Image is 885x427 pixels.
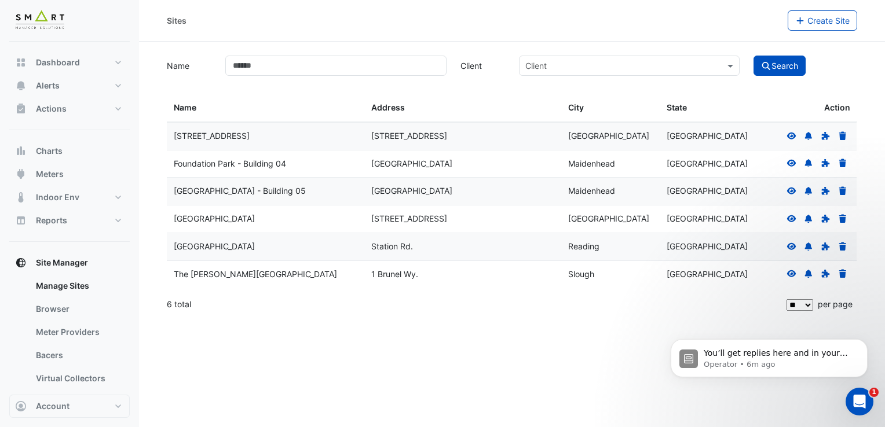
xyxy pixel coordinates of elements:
[371,157,555,171] div: [GEOGRAPHIC_DATA]
[371,212,555,226] div: [STREET_ADDRESS]
[14,296,385,308] div: Did this answer your question?
[568,130,653,143] div: [GEOGRAPHIC_DATA]
[754,56,806,76] button: Search
[371,130,555,143] div: [STREET_ADDRESS]
[370,5,391,25] div: Close
[191,307,207,330] span: 😐
[568,157,653,171] div: Maidenhead
[14,9,66,32] img: Company Logo
[9,97,130,120] button: Actions
[568,185,653,198] div: Maidenhead
[9,186,130,209] button: Indoor Env
[36,57,80,68] span: Dashboard
[36,257,88,268] span: Site Manager
[818,299,853,309] span: per page
[15,145,27,157] app-icon: Charts
[36,215,67,226] span: Reports
[653,315,885,396] iframe: Intercom notifications message
[667,157,751,171] div: [GEOGRAPHIC_DATA]
[15,57,27,68] app-icon: Dashboard
[348,5,370,27] button: Collapse window
[869,388,879,397] span: 1
[15,168,27,180] app-icon: Meters
[667,102,687,112] span: State
[27,321,130,344] a: Meter Providers
[153,345,246,354] a: Open in help center
[9,51,130,74] button: Dashboard
[838,269,848,279] a: Delete Site
[568,212,653,226] div: [GEOGRAPHIC_DATA]
[184,307,214,330] span: neutral face reaction
[667,268,751,281] div: [GEOGRAPHIC_DATA]
[838,131,848,141] a: Delete Site
[27,344,130,367] a: Bacers
[174,157,357,171] div: Foundation Park - Building 04
[667,212,751,226] div: [GEOGRAPHIC_DATA]
[838,186,848,196] a: Delete Site
[214,307,244,330] span: smiley reaction
[9,395,130,418] button: Account
[167,14,186,27] div: Sites
[160,307,177,330] span: 😞
[15,80,27,91] app-icon: Alerts
[9,74,130,97] button: Alerts
[9,209,130,232] button: Reports
[9,163,130,186] button: Meters
[27,390,130,413] a: Network Providers
[27,297,130,321] a: Browser
[371,102,405,112] span: Address
[371,240,555,253] div: Station Rd.
[9,251,130,274] button: Site Manager
[568,240,653,253] div: Reading
[788,10,858,31] button: Create Site
[174,268,357,281] div: The [PERSON_NAME][GEOGRAPHIC_DATA]
[667,185,751,198] div: [GEOGRAPHIC_DATA]
[371,185,555,198] div: [GEOGRAPHIC_DATA]
[36,103,67,115] span: Actions
[27,274,130,297] a: Manage Sites
[8,5,30,27] button: go back
[15,215,27,226] app-icon: Reports
[36,145,63,157] span: Charts
[568,102,584,112] span: City
[36,400,70,412] span: Account
[174,240,357,253] div: [GEOGRAPHIC_DATA]
[667,240,751,253] div: [GEOGRAPHIC_DATA]
[36,168,64,180] span: Meters
[160,56,218,76] label: Name
[36,192,79,203] span: Indoor Env
[824,101,850,115] span: Action
[154,307,184,330] span: disappointed reaction
[838,241,848,251] a: Delete Site
[174,102,196,112] span: Name
[838,159,848,168] a: Delete Site
[221,307,237,330] span: 😃
[9,139,130,163] button: Charts
[15,192,27,203] app-icon: Indoor Env
[15,103,27,115] app-icon: Actions
[36,80,60,91] span: Alerts
[15,257,27,268] app-icon: Site Manager
[454,56,512,76] label: Client
[568,268,653,281] div: Slough
[838,213,848,223] a: Delete Site
[174,185,357,198] div: [GEOGRAPHIC_DATA] - Building 05
[27,367,130,390] a: Virtual Collectors
[167,290,784,319] div: 6 total
[371,268,555,281] div: 1 Brunel Wy.
[846,388,873,415] iframe: Intercom live chat
[174,130,357,143] div: [STREET_ADDRESS]
[667,130,751,143] div: [GEOGRAPHIC_DATA]
[174,212,357,226] div: [GEOGRAPHIC_DATA]
[807,16,850,25] span: Create Site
